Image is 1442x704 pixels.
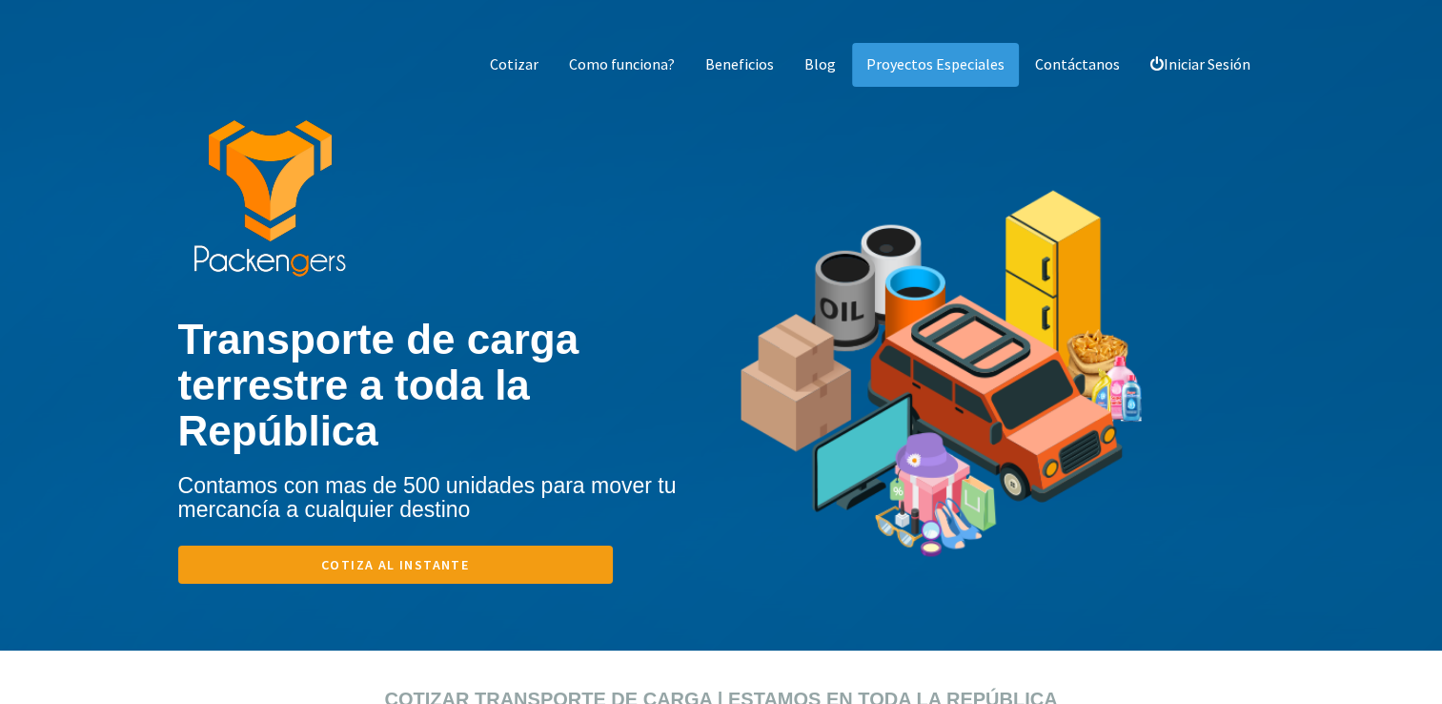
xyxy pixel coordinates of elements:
[476,43,553,87] a: Cotizar
[193,120,347,279] img: packengers
[852,43,1019,87] a: Proyectos Especiales
[736,125,1148,652] img: tipos de mercancia de transporte de carga
[1136,43,1265,87] a: Iniciar Sesión
[790,43,850,87] a: Blog
[14,651,1428,670] div: click para cotizar
[178,316,579,455] b: Transporte de carga terrestre a toda la República
[1347,609,1419,681] iframe: Drift Widget Chat Controller
[1021,43,1134,87] a: Contáctanos
[178,546,613,584] a: Cotiza al instante
[555,43,689,87] a: Como funciona?
[691,43,788,87] a: Beneficios
[178,474,721,523] h4: Contamos con mas de 500 unidades para mover tu mercancía a cualquier destino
